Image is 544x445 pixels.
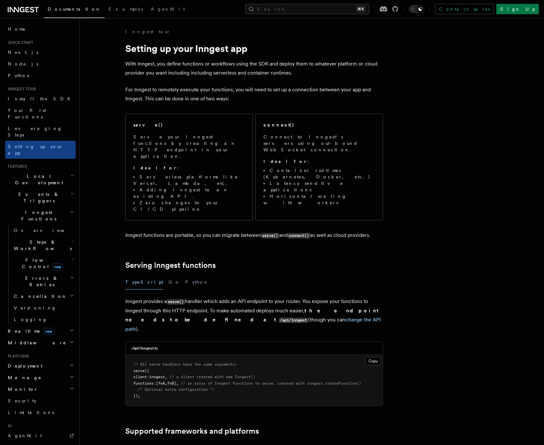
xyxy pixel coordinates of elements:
[5,170,76,188] button: Local Development
[288,233,310,238] code: connect()
[5,70,76,81] a: Python
[133,375,147,379] span: client
[5,328,54,334] span: Realtime
[11,225,76,236] a: Overview
[5,325,76,337] button: Realtimenew
[5,354,29,359] span: Platform
[5,407,76,418] a: Limitations
[176,381,178,386] span: ,
[156,381,165,386] span: [fnA
[14,305,56,310] span: Versioning
[145,369,149,373] span: ({
[125,114,253,220] a: serve()Serve your Inngest functions by creating an HTTP endpoint in your application.Ideal for:Se...
[11,314,76,325] a: Logging
[435,4,494,14] a: Contact sales
[133,165,177,170] strong: Ideal for
[5,430,76,441] a: AgentKit
[5,360,76,372] button: Deployment
[5,191,70,204] span: Events & Triggers
[8,96,74,101] span: Install the SDK
[5,105,76,123] a: Your first Functions
[133,165,245,171] p: :
[14,317,47,322] span: Logging
[5,209,70,222] span: Inngest Functions
[185,275,209,289] button: Python
[125,231,383,240] p: Inngest functions are portable, so you can migrate between and as well as cloud providers.
[133,134,245,159] p: Serve your Inngest functions by creating an HTTP endpoint in your application.
[11,257,71,270] span: Flow Control
[5,395,76,407] a: Security
[263,159,307,164] strong: Ideal for
[5,40,33,45] span: Quick start
[131,346,158,351] h3: ./api/inngest.ts
[8,61,38,66] span: Node.js
[8,144,63,156] span: Setting up your app
[5,86,36,92] span: Inngest tour
[5,372,76,383] button: Manage
[261,233,279,238] code: serve()
[496,4,539,14] a: Sign Up
[147,375,149,379] span: :
[125,85,383,103] p: For Inngest to remotely execute your functions, you will need to set up a connection between your...
[5,46,76,58] a: Next.js
[8,50,38,55] span: Next.js
[5,93,76,105] a: Install the SDK
[109,6,143,12] span: Examples
[167,299,185,305] code: serve()
[48,6,101,12] span: Documentation
[5,141,76,159] a: Setting up your app
[169,375,255,379] span: // a client created with new Inngest()
[147,2,189,17] a: AgentKit
[149,375,165,379] span: inngest
[11,302,76,314] a: Versioning
[5,374,42,381] span: Manage
[409,5,424,13] button: Toggle dark mode
[5,173,70,186] span: Local Development
[5,58,76,70] a: Node.js
[8,108,46,119] span: Your first Functions
[5,123,76,141] a: Leveraging Steps
[167,381,176,386] span: fnB]
[5,23,76,35] a: Home
[11,290,76,302] button: Cancellation
[154,381,156,386] span: :
[105,2,147,17] a: Examples
[366,357,381,365] button: Copy
[263,180,375,193] li: Latency sensitive applications
[5,363,43,369] span: Deployment
[8,73,31,78] span: Python
[44,2,105,18] a: Documentation
[263,167,375,180] li: Container runtimes (Kubernetes, Docker, etc.)
[43,328,54,335] span: new
[125,275,163,289] button: TypeScript
[133,122,163,128] h2: serve()
[138,387,215,392] span: /* Optional extra configuration */
[11,293,67,299] span: Cancellation
[5,423,12,429] span: AI
[11,254,76,272] button: Flow Controlnew
[125,59,383,77] p: With Inngest, you define functions or workflows using the SDK and deploy them to whatever platfor...
[5,164,27,169] span: Features
[11,239,72,252] span: Steps & Workflows
[125,261,216,270] a: Serving Inngest functions
[8,126,62,137] span: Leveraging Steps
[133,199,245,212] li: Zero changes to your CI/CD pipeline
[5,337,76,349] button: Middleware
[14,228,80,233] span: Overview
[165,375,167,379] span: ,
[151,6,185,12] span: AgentKit
[263,193,375,206] li: Horizontal scaling with workers
[11,275,70,288] span: Errors & Retries
[125,427,259,436] a: Supported frameworks and platforms
[125,28,170,35] a: Inngest tour
[263,122,294,128] h2: connect()
[245,4,369,14] button: Search...⌘K
[52,263,63,270] span: new
[133,369,145,373] span: serve
[279,318,308,323] code: /api/inngest
[133,187,245,199] li: Adding Inngest to an existing API.
[168,275,180,289] button: Go
[11,272,76,290] button: Errors & Retries
[356,6,365,12] kbd: ⌘K
[181,381,361,386] span: // an array of Inngest functions to serve, created with inngest.createFunction()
